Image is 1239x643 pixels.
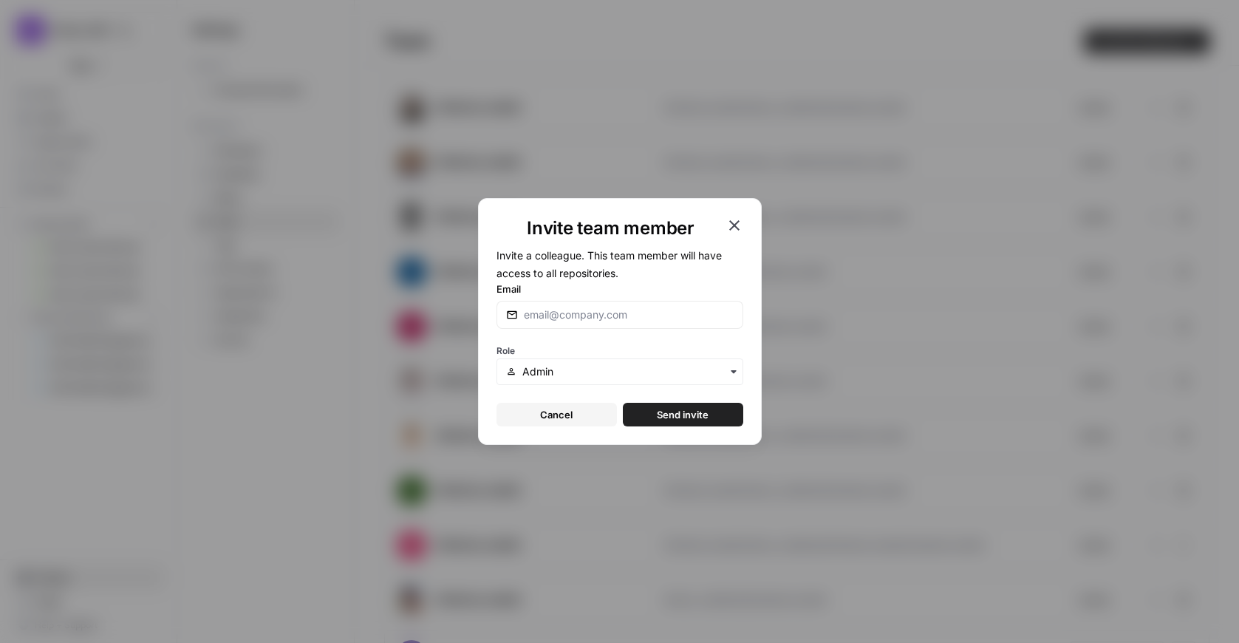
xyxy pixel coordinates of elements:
[522,364,733,379] input: Admin
[496,249,722,279] span: Invite a colleague. This team member will have access to all repositories.
[496,282,743,296] label: Email
[623,403,743,426] button: Send invite
[540,407,573,422] span: Cancel
[496,345,515,356] span: Role
[496,217,726,240] h1: Invite team member
[657,407,709,422] span: Send invite
[496,403,617,426] button: Cancel
[524,307,734,322] input: email@company.com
